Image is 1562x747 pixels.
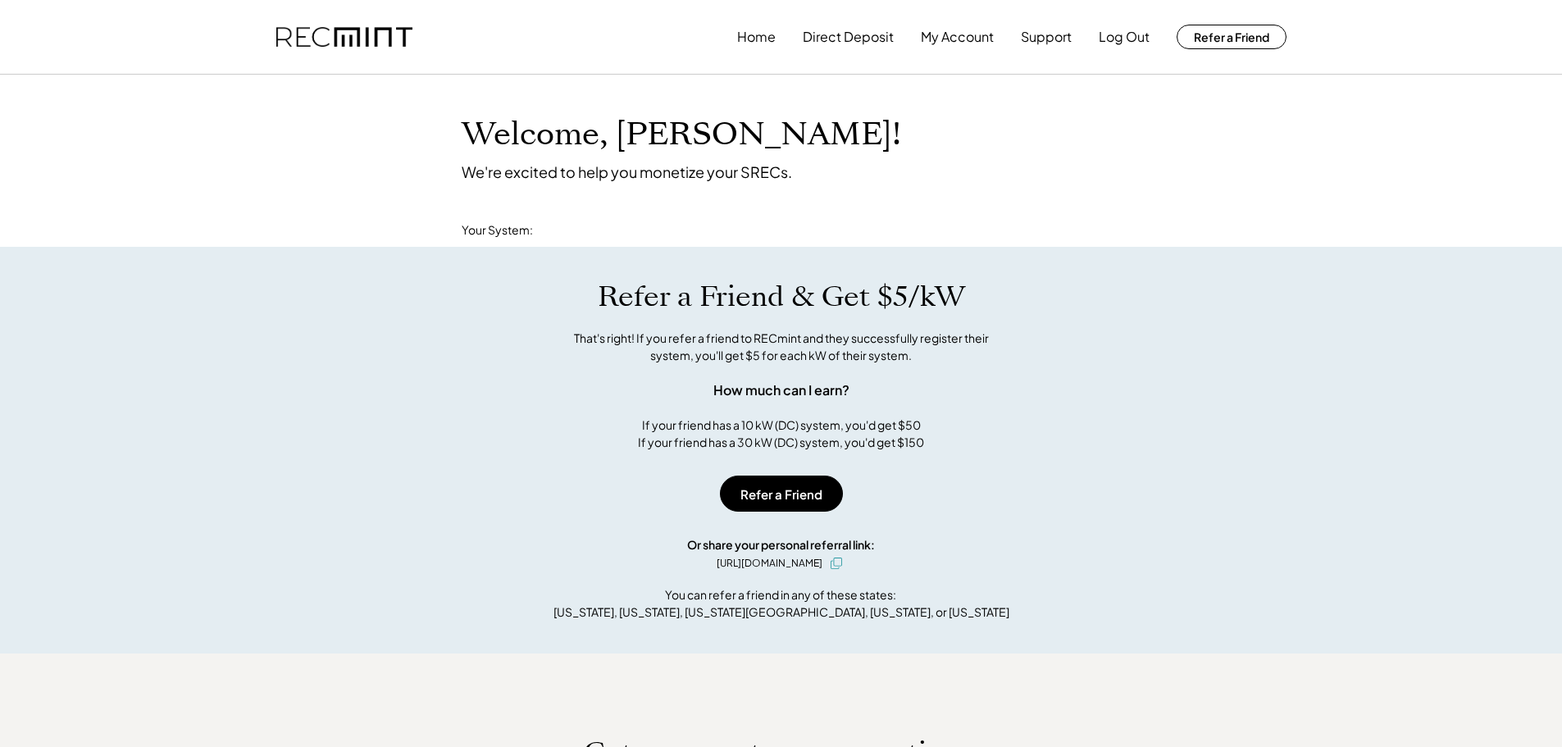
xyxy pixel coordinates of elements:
[462,222,533,239] div: Your System:
[713,380,849,400] div: How much can I earn?
[1099,20,1150,53] button: Log Out
[687,536,875,553] div: Or share your personal referral link:
[921,20,994,53] button: My Account
[462,116,901,154] h1: Welcome, [PERSON_NAME]!
[556,330,1007,364] div: That's right! If you refer a friend to RECmint and they successfully register their system, you'l...
[737,20,776,53] button: Home
[1177,25,1286,49] button: Refer a Friend
[276,27,412,48] img: recmint-logotype%403x.png
[462,162,792,181] div: We're excited to help you monetize your SRECs.
[720,476,843,512] button: Refer a Friend
[803,20,894,53] button: Direct Deposit
[1021,20,1072,53] button: Support
[598,280,965,314] h1: Refer a Friend & Get $5/kW
[827,553,846,573] button: click to copy
[553,586,1009,621] div: You can refer a friend in any of these states: [US_STATE], [US_STATE], [US_STATE][GEOGRAPHIC_DATA...
[638,417,924,451] div: If your friend has a 10 kW (DC) system, you'd get $50 If your friend has a 30 kW (DC) system, you...
[717,556,822,571] div: [URL][DOMAIN_NAME]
